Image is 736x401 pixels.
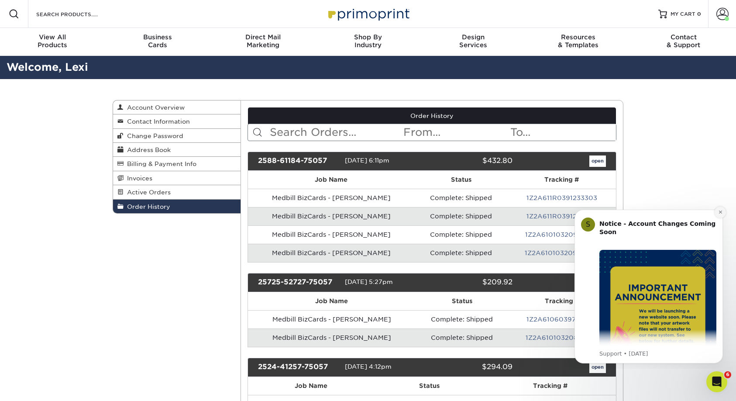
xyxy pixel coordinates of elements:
[113,157,241,171] a: Billing & Payment Info
[113,200,241,213] a: Order History
[124,132,183,139] span: Change Password
[124,189,171,196] span: Active Orders
[248,244,415,262] td: Medbill BizCards - [PERSON_NAME]
[509,124,616,141] input: To...
[526,194,597,201] a: 1Z2A611R0391233303
[526,33,631,41] span: Resources
[420,28,526,56] a: DesignServices
[415,207,507,225] td: Complete: Shipped
[589,156,606,167] a: open
[113,143,241,157] a: Address Book
[420,33,526,41] span: Design
[706,371,727,392] iframe: Intercom live chat
[210,28,316,56] a: Direct MailMarketing
[631,33,736,41] span: Contact
[525,249,599,256] a: 1Z2A61010320947600
[671,10,695,18] span: MY CART
[35,9,120,19] input: SEARCH PRODUCTS.....
[425,362,519,373] div: $294.09
[415,189,507,207] td: Complete: Shipped
[124,118,190,125] span: Contact Information
[345,157,389,164] span: [DATE] 6:11pm
[248,328,416,347] td: Medbill BizCards - [PERSON_NAME]
[561,202,736,369] iframe: Intercom notifications message
[697,11,701,17] span: 0
[525,231,598,238] a: 1Z2A61010320947646
[415,225,507,244] td: Complete: Shipped
[248,292,416,310] th: Job Name
[113,185,241,199] a: Active Orders
[248,377,375,395] th: Job Name
[324,4,412,23] img: Primoprint
[210,33,316,49] div: Marketing
[526,316,598,323] a: 1Z2A61060397775312
[631,33,736,49] div: & Support
[269,124,403,141] input: Search Orders...
[526,334,598,341] a: 1Z2A61010320832402
[113,129,241,143] a: Change Password
[416,328,509,347] td: Complete: Shipped
[248,189,415,207] td: Medbill BizCards - [PERSON_NAME]
[113,100,241,114] a: Account Overview
[345,363,392,370] span: [DATE] 4:12pm
[248,207,415,225] td: Medbill BizCards - [PERSON_NAME]
[124,104,185,111] span: Account Overview
[248,225,415,244] td: Medbill BizCards - [PERSON_NAME]
[420,33,526,49] div: Services
[105,28,210,56] a: BusinessCards
[416,292,509,310] th: Status
[124,146,171,153] span: Address Book
[509,292,616,310] th: Tracking #
[425,156,519,167] div: $432.80
[425,277,519,288] div: $209.92
[251,277,345,288] div: 25725-52727-75057
[415,244,507,262] td: Complete: Shipped
[124,203,170,210] span: Order History
[415,171,507,189] th: Status
[113,171,241,185] a: Invoices
[248,310,416,328] td: Medbill BizCards - [PERSON_NAME]
[105,33,210,49] div: Cards
[402,124,509,141] input: From...
[416,310,509,328] td: Complete: Shipped
[631,28,736,56] a: Contact& Support
[526,28,631,56] a: Resources& Templates
[251,156,345,167] div: 2588-61184-75057
[124,175,152,182] span: Invoices
[345,278,393,285] span: [DATE] 5:27pm
[248,171,415,189] th: Job Name
[316,33,421,41] span: Shop By
[124,160,196,167] span: Billing & Payment Info
[485,377,616,395] th: Tracking #
[316,28,421,56] a: Shop ByIndustry
[724,371,731,378] span: 6
[316,33,421,49] div: Industry
[507,171,616,189] th: Tracking #
[210,33,316,41] span: Direct Mail
[105,33,210,41] span: Business
[526,33,631,49] div: & Templates
[251,362,345,373] div: 2524-41257-75057
[248,107,616,124] a: Order History
[526,213,597,220] a: 1Z2A611R0391233303
[113,114,241,128] a: Contact Information
[375,377,485,395] th: Status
